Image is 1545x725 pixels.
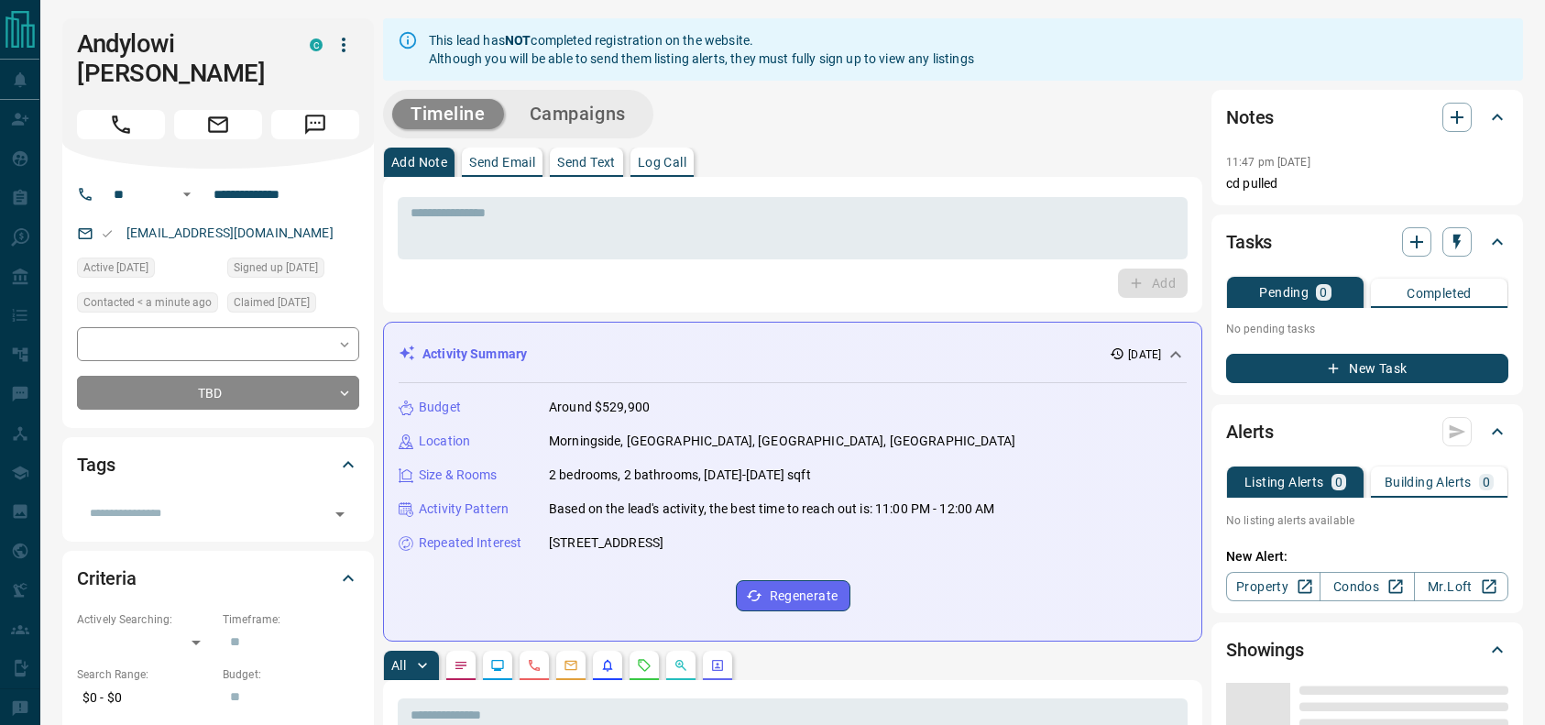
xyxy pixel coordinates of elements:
h2: Alerts [1226,417,1274,446]
p: Send Email [469,156,535,169]
p: 11:47 pm [DATE] [1226,156,1310,169]
h2: Tasks [1226,227,1272,257]
p: 0 [1335,476,1342,489]
p: Pending [1259,286,1309,299]
p: No pending tasks [1226,315,1508,343]
p: Budget: [223,666,359,683]
div: Tags [77,443,359,487]
p: [STREET_ADDRESS] [549,533,663,553]
p: Send Text [557,156,616,169]
strong: NOT [505,33,531,48]
button: Campaigns [511,99,644,129]
a: Condos [1320,572,1414,601]
p: $0 - $0 [77,683,214,713]
p: 0 [1320,286,1327,299]
h2: Tags [77,450,115,479]
button: New Task [1226,354,1508,383]
button: Regenerate [736,580,850,611]
svg: Calls [527,658,542,673]
div: Activity Summary[DATE] [399,337,1187,371]
p: 2 bedrooms, 2 bathrooms, [DATE]-[DATE] sqft [549,466,811,485]
span: Email [174,110,262,139]
svg: Notes [454,658,468,673]
p: Activity Pattern [419,500,509,519]
svg: Emails [564,658,578,673]
a: [EMAIL_ADDRESS][DOMAIN_NAME] [126,225,334,240]
p: All [391,659,406,672]
span: Signed up [DATE] [234,258,318,277]
svg: Opportunities [674,658,688,673]
p: Search Range: [77,666,214,683]
div: Notes [1226,95,1508,139]
p: Repeated Interest [419,533,521,553]
p: Listing Alerts [1244,476,1324,489]
button: Open [327,501,353,527]
span: Message [271,110,359,139]
button: Open [176,183,198,205]
p: 0 [1483,476,1490,489]
div: Criteria [77,556,359,600]
div: Sat Aug 16 2025 [227,292,359,318]
div: TBD [77,376,359,410]
p: cd pulled [1226,174,1508,193]
p: Size & Rooms [419,466,498,485]
button: Timeline [392,99,504,129]
svg: Lead Browsing Activity [490,658,505,673]
p: Building Alerts [1385,476,1472,489]
svg: Email Valid [101,227,114,240]
p: New Alert: [1226,547,1508,566]
h1: Andylowi [PERSON_NAME] [77,29,282,88]
p: Completed [1407,287,1472,300]
h2: Showings [1226,635,1304,665]
span: Active [DATE] [83,258,148,277]
p: Around $529,900 [549,398,650,417]
p: Location [419,432,470,451]
svg: Agent Actions [710,658,725,673]
span: Contacted < a minute ago [83,293,212,312]
div: Tasks [1226,220,1508,264]
h2: Notes [1226,103,1274,132]
div: Sat Aug 16 2025 [77,258,218,283]
h2: Criteria [77,564,137,593]
p: Activity Summary [422,345,527,364]
div: Showings [1226,628,1508,672]
div: condos.ca [310,38,323,51]
p: Morningside, [GEOGRAPHIC_DATA], [GEOGRAPHIC_DATA], [GEOGRAPHIC_DATA] [549,432,1015,451]
div: This lead has completed registration on the website. Although you will be able to send them listi... [429,24,974,75]
a: Mr.Loft [1414,572,1508,601]
div: Alerts [1226,410,1508,454]
span: Claimed [DATE] [234,293,310,312]
div: Mon Aug 18 2025 [77,292,218,318]
p: Log Call [638,156,686,169]
p: Timeframe: [223,611,359,628]
span: Call [77,110,165,139]
p: Budget [419,398,461,417]
p: [DATE] [1128,346,1161,363]
div: Sat Aug 16 2025 [227,258,359,283]
svg: Requests [637,658,652,673]
p: Based on the lead's activity, the best time to reach out is: 11:00 PM - 12:00 AM [549,500,995,519]
p: No listing alerts available [1226,512,1508,529]
svg: Listing Alerts [600,658,615,673]
p: Actively Searching: [77,611,214,628]
a: Property [1226,572,1320,601]
p: Add Note [391,156,447,169]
